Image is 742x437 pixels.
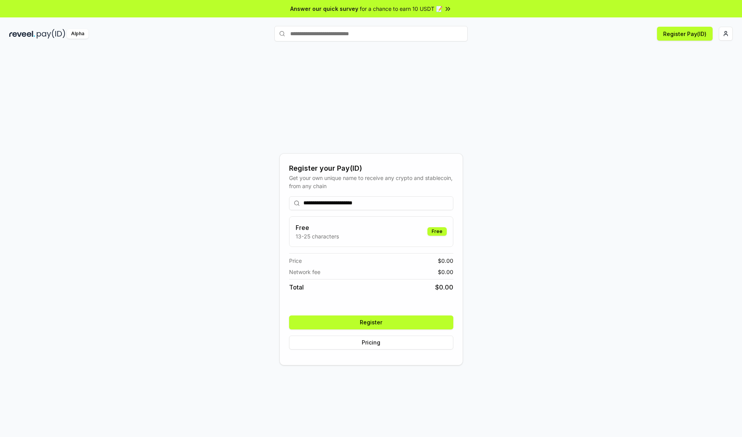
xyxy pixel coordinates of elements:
[289,315,453,329] button: Register
[657,27,713,41] button: Register Pay(ID)
[37,29,65,39] img: pay_id
[296,232,339,240] p: 13-25 characters
[67,29,88,39] div: Alpha
[296,223,339,232] h3: Free
[435,283,453,292] span: $ 0.00
[438,257,453,265] span: $ 0.00
[289,283,304,292] span: Total
[9,29,35,39] img: reveel_dark
[289,336,453,350] button: Pricing
[289,257,302,265] span: Price
[360,5,442,13] span: for a chance to earn 10 USDT 📝
[289,174,453,190] div: Get your own unique name to receive any crypto and stablecoin, from any chain
[289,163,453,174] div: Register your Pay(ID)
[438,268,453,276] span: $ 0.00
[427,227,447,236] div: Free
[289,268,320,276] span: Network fee
[290,5,358,13] span: Answer our quick survey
